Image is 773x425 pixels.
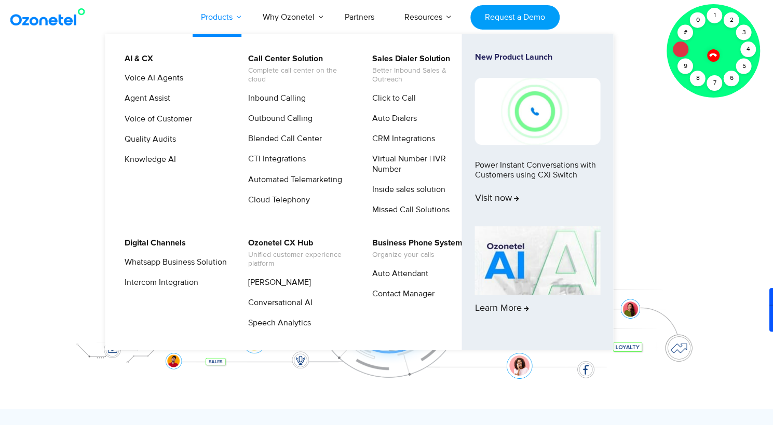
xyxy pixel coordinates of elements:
[118,133,178,146] a: Quality Audits
[707,75,722,91] div: 7
[241,317,313,330] a: Speech Analytics
[470,5,559,30] a: Request a Demo
[365,203,451,216] a: Missed Call Solutions
[241,52,352,86] a: Call Center SolutionComplete call center on the cloud
[475,226,601,295] img: AI
[118,153,178,166] a: Knowledge AI
[365,112,418,125] a: Auto Dialers
[677,25,693,40] div: #
[241,92,307,105] a: Inbound Calling
[248,251,350,268] span: Unified customer experience platform
[241,112,314,125] a: Outbound Calling
[690,71,706,86] div: 8
[118,52,155,65] a: AI & CX
[707,8,722,23] div: 1
[372,251,463,259] span: Organize your calls
[690,12,706,28] div: 0
[475,78,601,144] img: New-Project-17.png
[241,153,307,166] a: CTI Integrations
[365,52,476,86] a: Sales Dialer SolutionBetter Inbound Sales & Outreach
[241,296,314,309] a: Conversational AI
[118,237,187,250] a: Digital Channels
[475,52,601,222] a: New Product LaunchPower Instant Conversations with Customers using CXi SwitchVisit now
[365,267,430,280] a: Auto Attendant
[118,256,228,269] a: Whatsapp Business Solution
[736,59,752,74] div: 5
[118,113,194,126] a: Voice of Customer
[475,226,601,332] a: Learn More
[365,153,476,175] a: Virtual Number | IVR Number
[118,72,185,85] a: Voice AI Agents
[365,287,436,300] a: Contact Manager
[248,66,350,84] span: Complete call center on the cloud
[475,193,519,204] span: Visit now
[365,183,447,196] a: Inside sales solution
[736,25,752,40] div: 3
[241,173,344,186] a: Automated Telemarketing
[62,143,711,155] div: Turn every conversation into a growth engine for your enterprise.
[241,194,311,207] a: Cloud Telephony
[62,66,711,99] div: Orchestrate Intelligent
[365,237,464,261] a: Business Phone SystemOrganize your calls
[118,92,172,105] a: Agent Assist
[365,92,417,105] a: Click to Call
[365,132,437,145] a: CRM Integrations
[118,276,200,289] a: Intercom Integration
[740,42,756,57] div: 4
[724,71,739,86] div: 6
[475,303,529,314] span: Learn More
[241,276,313,289] a: [PERSON_NAME]
[677,59,693,74] div: 9
[724,12,739,28] div: 2
[62,93,711,143] div: Customer Experiences
[372,66,474,84] span: Better Inbound Sales & Outreach
[241,132,323,145] a: Blended Call Center
[241,237,352,270] a: Ozonetel CX HubUnified customer experience platform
